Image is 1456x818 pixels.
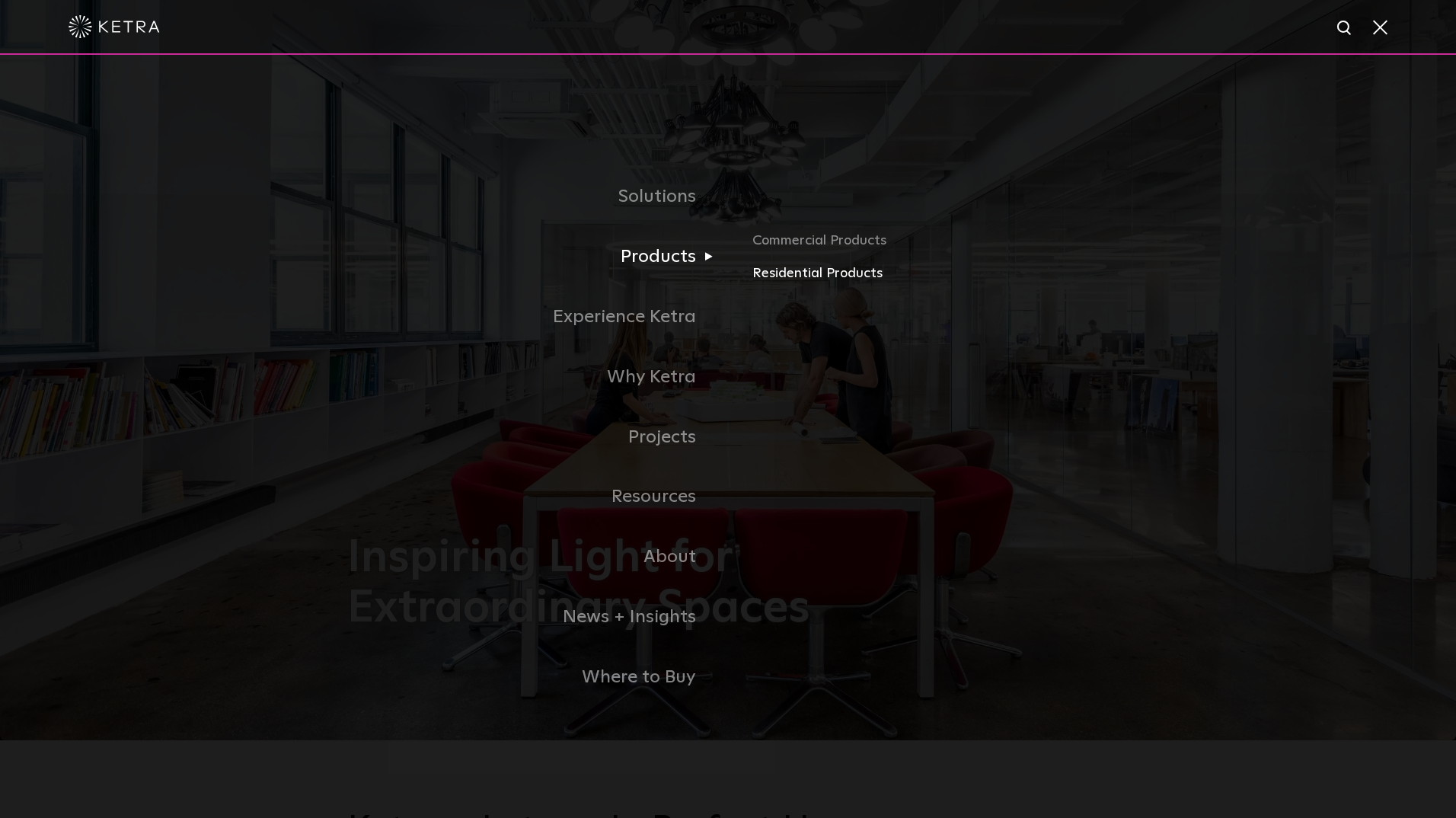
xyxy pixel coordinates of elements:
a: Resources [347,467,728,527]
a: Residential Products [752,263,1109,285]
img: search icon [1336,19,1355,38]
a: Products [347,227,728,287]
a: Commercial Products [752,229,1109,263]
a: Experience Ketra [347,287,728,347]
a: About [347,527,728,587]
a: Projects [347,407,728,468]
a: Where to Buy [347,647,728,708]
img: ketra-logo-2019-white [69,15,160,38]
div: Navigation Menu [347,167,1109,707]
a: Solutions [347,167,728,227]
a: News + Insights [347,587,728,647]
a: Why Ketra [347,347,728,407]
